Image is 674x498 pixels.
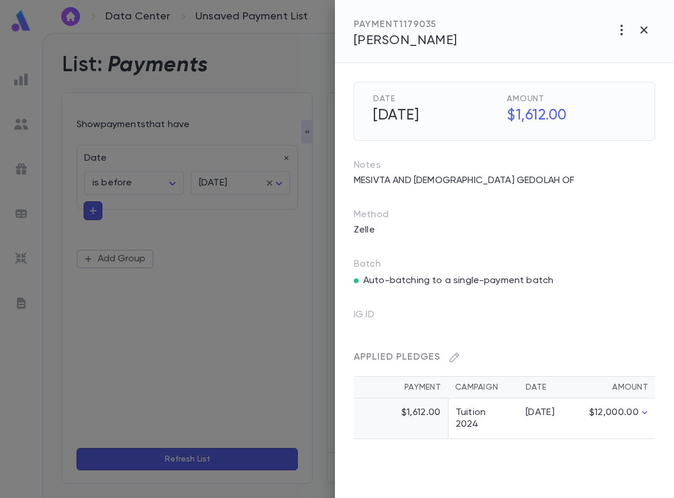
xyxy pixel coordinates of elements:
th: Amount [577,377,655,399]
th: Date [519,377,577,399]
th: Payment [354,377,448,399]
h5: [DATE] [366,104,502,128]
p: Notes [354,160,655,171]
p: Auto-batching to a single-payment batch [363,275,553,287]
div: MESIVTA AND [DEMOGRAPHIC_DATA] GEDOLAH OF [347,171,655,190]
td: $1,612.00 [354,399,448,439]
span: [PERSON_NAME] [354,34,457,47]
span: Amount [507,94,636,104]
p: Zelle [347,221,382,240]
p: Method [354,209,413,221]
h5: $1,612.00 [500,104,636,128]
span: Date [373,94,502,104]
th: Campaign [448,377,519,399]
p: Batch [354,258,655,270]
p: IG ID [354,306,393,329]
div: PAYMENT 1179035 [354,19,457,31]
span: Applied Pledges [354,353,440,362]
td: $12,000.00 [577,399,655,439]
div: [DATE] [526,407,570,419]
td: Tuition 2024 [448,399,519,439]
